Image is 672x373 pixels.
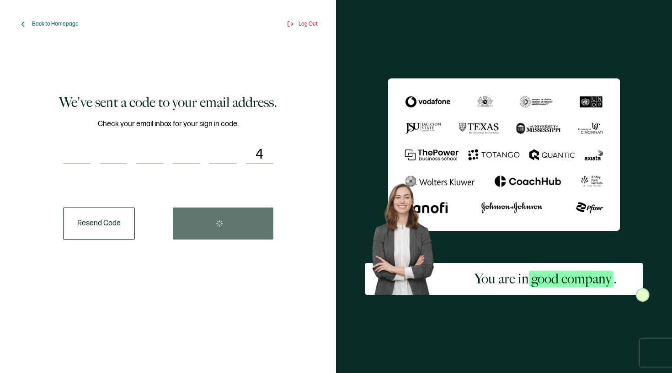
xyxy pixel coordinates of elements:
[365,178,448,295] img: Sertifier Signup - You are in <span class="strong-h">good company</span>. Hero
[529,271,613,287] span: good company
[32,21,79,27] span: Back to Homepage
[388,78,619,231] img: Sertifier We've sent a code to your email address.
[59,93,277,112] h1: We've sent a code to your email address.
[475,270,617,288] h2: You are in .
[299,21,318,27] span: Log Out
[636,288,650,302] img: Sertifier Signup
[63,208,135,240] button: Resend Code
[98,118,239,130] span: Check your email inbox for your sign in code.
